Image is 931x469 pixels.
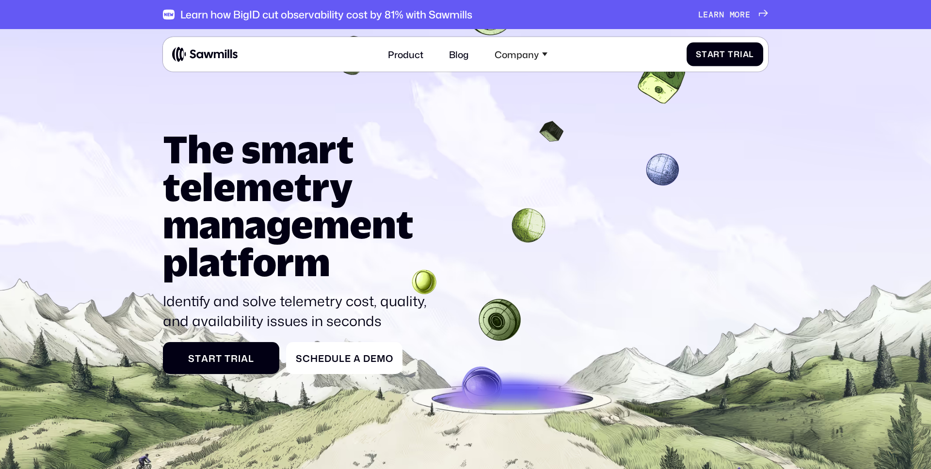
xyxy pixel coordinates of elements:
span: r [713,49,720,59]
span: t [216,353,222,364]
span: e [703,10,708,19]
span: L [698,10,704,19]
span: a [708,10,714,19]
span: l [749,49,754,59]
span: S [696,49,702,59]
div: Company [495,48,539,60]
span: o [385,353,393,364]
span: n [719,10,724,19]
span: r [740,10,745,19]
span: i [740,49,743,59]
div: Learn how BigID cut observability cost by 81% with Sawmills [180,8,472,21]
span: e [345,353,351,364]
span: a [707,49,714,59]
a: StartTrial [687,42,764,66]
span: u [332,353,339,364]
span: t [720,49,725,59]
span: e [745,10,751,19]
span: l [248,353,254,364]
span: t [702,49,707,59]
span: h [310,353,318,364]
span: l [339,353,345,364]
span: D [363,353,370,364]
p: Identify and solve telemetry cost, quality, and availability issues in seconds [163,291,433,330]
span: a [743,49,749,59]
h1: The smart telemetry management platform [163,130,433,281]
span: r [231,353,238,364]
span: m [730,10,735,19]
span: e [370,353,377,364]
span: c [303,353,310,364]
a: Product [381,42,431,67]
span: e [318,353,324,364]
span: T [728,49,734,59]
span: m [377,353,385,364]
span: S [296,353,303,364]
span: r [734,49,740,59]
span: o [735,10,740,19]
span: d [324,353,332,364]
span: S [188,353,195,364]
a: Learnmore [698,10,768,19]
div: Company [487,42,554,67]
a: ScheduleaDemo [286,342,402,374]
span: a [241,353,248,364]
span: r [714,10,719,19]
span: t [195,353,201,364]
span: a [201,353,209,364]
a: Blog [442,42,476,67]
span: a [353,353,361,364]
span: T [225,353,231,364]
span: i [238,353,241,364]
span: r [209,353,216,364]
a: StartTrial [163,342,279,374]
